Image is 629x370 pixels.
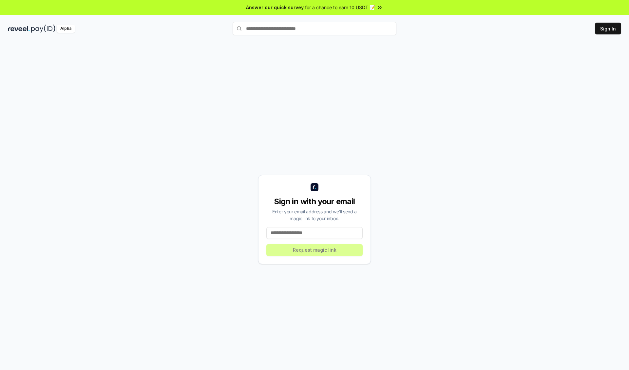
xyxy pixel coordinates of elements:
img: reveel_dark [8,25,30,33]
span: for a chance to earn 10 USDT 📝 [305,4,375,11]
img: logo_small [311,183,318,191]
button: Sign In [595,23,621,34]
div: Sign in with your email [266,196,363,207]
div: Enter your email address and we’ll send a magic link to your inbox. [266,208,363,222]
div: Alpha [57,25,75,33]
img: pay_id [31,25,55,33]
span: Answer our quick survey [246,4,304,11]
